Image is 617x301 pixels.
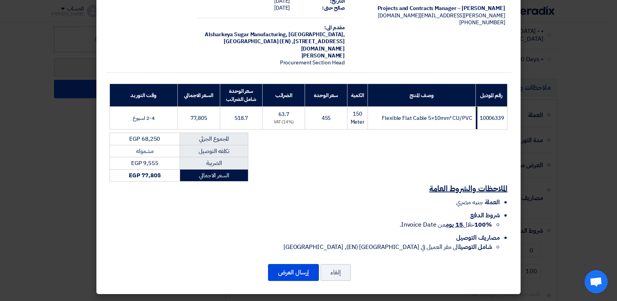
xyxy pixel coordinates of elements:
[180,169,248,182] td: السعر الاجمالي
[180,145,248,157] td: تكلفه التوصيل
[459,18,505,27] span: [PHONE_NUMBER]
[136,147,153,155] span: مشموله
[351,110,365,126] span: 150 Meter
[446,220,463,229] u: 15 يوم
[320,264,351,281] button: إلغاء
[322,114,331,122] span: 455
[429,183,507,194] u: الملاحظات والشروط العامة
[305,84,347,107] th: سعر الوحدة
[475,107,507,129] td: 10006339
[400,220,492,229] span: خلال من Invoice Date.
[485,198,500,207] span: العملة
[234,114,248,122] span: 518.7
[180,157,248,170] td: الضريبة
[110,242,492,252] li: الى مقر العميل في [GEOGRAPHIC_DATA] (EN), [GEOGRAPHIC_DATA]
[177,84,220,107] th: السعر الاجمالي
[205,30,287,39] span: Alsharkeya Sugar Manufacturing,
[382,114,472,122] span: Flexible Flat Cable 5×10mm² CU/PVC
[475,84,507,107] th: رقم الموديل
[474,220,492,229] strong: 100%
[190,114,207,122] span: 77,805
[470,211,500,220] span: شروط الدفع
[324,24,345,32] strong: مقدم الى:
[302,52,345,60] span: [PERSON_NAME]
[274,4,290,12] span: [DATE]
[220,84,262,107] th: سعر الوحدة شامل الضرائب
[357,5,505,12] div: [PERSON_NAME] – Projects and Contracts Manager
[585,270,608,293] a: Open chat
[266,119,302,126] div: (14%) VAT
[280,59,345,67] span: Procurement Section Head
[378,12,505,20] span: [PERSON_NAME][EMAIL_ADDRESS][DOMAIN_NAME]
[456,233,500,242] span: مصاريف التوصيل
[131,159,158,167] span: EGP 9,555
[368,84,476,107] th: وصف المنتج
[110,84,178,107] th: وقت التوريد
[456,198,483,207] span: جنيه مصري
[268,264,319,281] button: إرسال العرض
[278,110,289,118] span: 63.7
[110,133,180,145] td: EGP 68,250
[224,30,345,52] span: [GEOGRAPHIC_DATA], [GEOGRAPHIC_DATA] (EN) ,[STREET_ADDRESS][DOMAIN_NAME]
[133,114,154,122] span: 2-4 اسبوع
[129,171,161,180] strong: EGP 77,805
[347,84,368,107] th: الكمية
[180,133,248,145] td: المجموع الجزئي
[322,4,345,12] strong: صالح حتى:
[263,84,305,107] th: الضرائب
[459,242,492,252] strong: شامل التوصيل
